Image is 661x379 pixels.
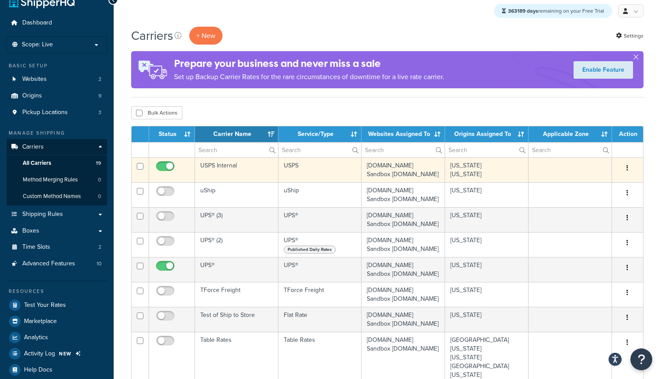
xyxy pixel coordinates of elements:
[445,126,529,142] th: Origins Assigned To: activate to sort column ascending
[7,104,107,121] a: Pickup Locations 3
[278,143,362,157] input: Search
[7,172,107,188] a: Method Merging Rules 0
[362,207,445,232] td: [DOMAIN_NAME] Sandbox [DOMAIN_NAME]
[24,366,52,374] span: Help Docs
[362,257,445,282] td: [DOMAIN_NAME] Sandbox [DOMAIN_NAME]
[22,76,47,83] span: Websites
[494,4,612,18] div: remaining on your Free Trial
[131,51,174,88] img: ad-rules-rateshop-fe6ec290ccb7230408bd80ed9643f0289d75e0ffd9eb532fc0e269fcd187b520.png
[612,126,643,142] th: Action
[529,126,612,142] th: Applicable Zone: activate to sort column ascending
[24,318,57,325] span: Marketplace
[98,109,101,116] span: 3
[445,232,529,257] td: [US_STATE]
[7,155,107,171] a: All Carriers 19
[616,30,644,42] a: Settings
[362,282,445,307] td: [DOMAIN_NAME] Sandbox [DOMAIN_NAME]
[195,126,278,142] th: Carrier Name: activate to sort column ascending
[445,157,529,182] td: [US_STATE] [US_STATE]
[195,232,278,257] td: UPS® (2)
[7,139,107,155] a: Carriers
[445,282,529,307] td: [US_STATE]
[508,7,538,15] strong: 363189 days
[284,246,336,254] span: Published Daily Rates
[59,350,72,357] span: NEW
[7,313,107,329] a: Marketplace
[98,193,101,200] span: 0
[362,232,445,257] td: [DOMAIN_NAME] Sandbox [DOMAIN_NAME]
[97,260,101,268] span: 10
[278,257,362,282] td: UPS®
[7,223,107,239] a: Boxes
[7,172,107,188] li: Method Merging Rules
[98,243,101,251] span: 2
[362,157,445,182] td: [DOMAIN_NAME] Sandbox [DOMAIN_NAME]
[7,71,107,87] a: Websites 2
[7,297,107,313] a: Test Your Rates
[174,56,444,71] h4: Prepare your business and never miss a sale
[7,362,107,378] a: Help Docs
[7,129,107,137] div: Manage Shipping
[98,76,101,83] span: 2
[24,334,48,341] span: Analytics
[7,88,107,104] a: Origins 9
[22,211,63,218] span: Shipping Rules
[7,104,107,121] li: Pickup Locations
[7,256,107,272] a: Advanced Features 10
[7,188,107,205] a: Custom Method Names 0
[630,348,652,370] button: Open Resource Center
[23,176,78,184] span: Method Merging Rules
[7,239,107,255] li: Time Slots
[22,143,44,151] span: Carriers
[131,106,182,119] button: Bulk Actions
[278,307,362,332] td: Flat Rate
[362,307,445,332] td: [DOMAIN_NAME] Sandbox [DOMAIN_NAME]
[96,160,101,167] span: 19
[278,182,362,207] td: uShip
[7,239,107,255] a: Time Slots 2
[195,207,278,232] td: UPS® (3)
[195,307,278,332] td: Test of Ship to Store
[7,206,107,223] a: Shipping Rules
[23,160,51,167] span: All Carriers
[7,256,107,272] li: Advanced Features
[7,139,107,205] li: Carriers
[7,15,107,31] li: Dashboard
[149,126,195,142] th: Status: activate to sort column ascending
[7,71,107,87] li: Websites
[195,143,278,157] input: Search
[7,346,107,362] a: Activity Log NEW
[195,182,278,207] td: uShip
[362,182,445,207] td: [DOMAIN_NAME] Sandbox [DOMAIN_NAME]
[7,330,107,345] a: Analytics
[98,92,101,100] span: 9
[7,288,107,295] div: Resources
[278,232,362,257] td: UPS®
[529,143,612,157] input: Search
[22,227,39,235] span: Boxes
[23,193,81,200] span: Custom Method Names
[195,257,278,282] td: UPS®
[278,207,362,232] td: UPS®
[131,27,173,44] h1: Carriers
[574,61,633,79] a: Enable Feature
[7,155,107,171] li: All Carriers
[24,350,55,358] span: Activity Log
[445,182,529,207] td: [US_STATE]
[445,307,529,332] td: [US_STATE]
[22,260,75,268] span: Advanced Features
[98,176,101,184] span: 0
[195,157,278,182] td: USPS Internal
[22,41,53,49] span: Scope: Live
[362,143,445,157] input: Search
[174,71,444,83] p: Set up Backup Carrier Rates for the rare circumstances of downtime for a live rate carrier.
[7,62,107,70] div: Basic Setup
[22,109,68,116] span: Pickup Locations
[278,282,362,307] td: TForce Freight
